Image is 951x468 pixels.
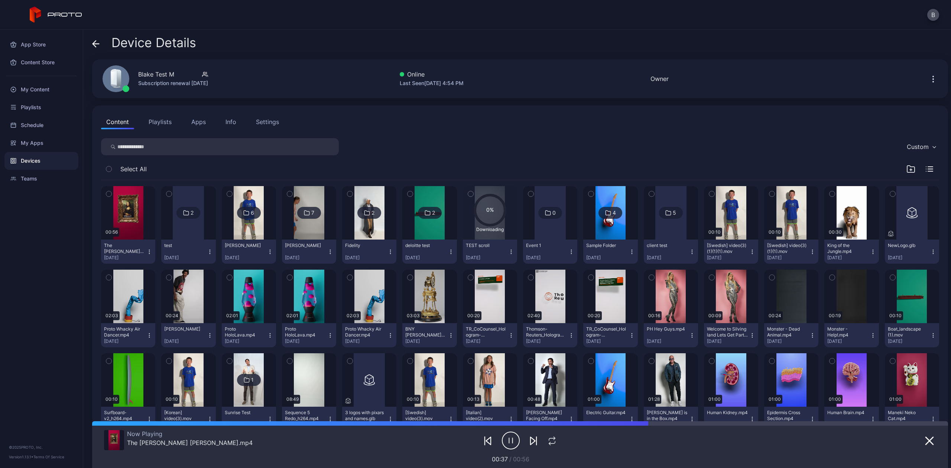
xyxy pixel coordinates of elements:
[222,240,276,264] button: [PERSON_NAME][DATE]
[704,240,758,264] button: [Swedish] video(3) (1)(1)(1).mov[DATE]
[225,243,266,248] div: Cole
[885,323,939,347] button: Boat_landscape (1).mov[DATE]
[523,407,577,431] button: [PERSON_NAME] Facing Off.mp4[DATE]
[463,240,517,264] button: TEST scroll[DATE]
[824,407,879,431] button: Human Brain.mp4[DATE]
[143,114,177,129] button: Playlists
[342,323,396,347] button: Proto Whacky Air Dancer.mp4[DATE]
[4,170,78,188] a: Teams
[888,243,929,248] div: NewLogo.glb
[764,240,818,264] button: [Swedish] video(3) (1)(1).mov[DATE]
[285,410,326,422] div: Sequence 5 Redo_h264.mp4
[282,240,336,264] button: [PERSON_NAME][DATE]
[526,410,567,422] div: Manny Pacquiao Facing Off.mp4
[405,326,446,338] div: BNY Alexander Hamilton Clock
[104,338,146,344] div: [DATE]
[311,209,314,216] div: 7
[583,323,637,347] button: TR_CoCounsel_Hologram-Mograph_Interstitial-Day1-[DATE]-1-1pm_v2.mp4[DATE]
[251,377,254,383] div: 1
[767,338,809,344] div: [DATE]
[282,407,336,431] button: Sequence 5 Redo_h264.mp4[DATE]
[767,410,808,422] div: Epidermis Cross Section.mp4
[251,209,254,216] div: 6
[827,243,868,254] div: King of the Jungle.mp4
[345,326,386,338] div: Proto Whacky Air Dancer.mp4
[127,430,253,438] div: Now Playing
[225,410,266,416] div: Sunrise Test
[586,410,627,416] div: Electric Guitar.mp4
[526,255,568,261] div: [DATE]
[345,338,387,344] div: [DATE]
[402,240,457,264] button: deloitte test[DATE]
[647,338,689,344] div: [DATE]
[4,81,78,98] a: My Content
[222,407,276,431] button: Sunrise Test[DATE]
[342,407,396,431] button: 3 logos with pixars and names.glb[DATE]
[927,9,939,21] button: B
[888,410,929,422] div: Maneki Neko Cat.mp4
[345,255,387,261] div: [DATE]
[583,240,637,264] button: Sample Folder[DATE]
[432,209,435,216] div: 2
[405,243,446,248] div: deloitte test
[644,240,698,264] button: client test[DATE]
[285,338,327,344] div: [DATE]
[888,338,930,344] div: [DATE]
[285,255,327,261] div: [DATE]
[463,323,517,347] button: TR_CoCounsel_Hologram-Mograph_Interstitial-Day1-[DATE]-2-2pm_v2.mp4[DATE]
[405,255,448,261] div: [DATE]
[647,326,688,332] div: PH Hey Guys.mp4
[4,53,78,71] a: Content Store
[650,74,669,83] div: Owner
[644,323,698,347] button: PH Hey Guys.mp4[DATE]
[4,152,78,170] a: Devices
[4,134,78,152] a: My Apps
[526,338,568,344] div: [DATE]
[405,410,446,422] div: [Swedish] video(3).mov
[466,326,507,338] div: TR_CoCounsel_Hologram-Mograph_Interstitial-Day1-Monday-2-2pm_v2.mp4
[583,407,637,431] button: Electric Guitar.mp4[DATE]
[824,240,879,264] button: King of the Jungle.mp4[DATE]
[707,243,748,254] div: [Swedish] video(3) (1)(1)(1).mov
[186,114,211,129] button: Apps
[647,410,688,422] div: Howie Mandel is in the Box.mp4
[767,255,809,261] div: [DATE]
[127,439,253,446] div: The Mona Lisa.mp4
[888,326,929,338] div: Boat_landscape (1).mov
[345,410,386,422] div: 3 logos with pixars and names.glb
[101,240,155,264] button: The [PERSON_NAME] [PERSON_NAME].mp4[DATE]
[120,165,147,173] span: Select All
[586,326,627,338] div: TR_CoCounsel_Hologram-Mograph_Interstitial-Day1-Monday-1-1pm_v2.mp4
[764,323,818,347] button: Monster - Dead Animal.mp4[DATE]
[827,410,868,416] div: Human Brain.mp4
[526,326,567,338] div: Thomson-Reuters_Hologram_01-Mon-11th_V03_9-16_2160x3840_H264_ENG_2025-08-07.mp4
[673,209,676,216] div: 5
[4,116,78,134] a: Schedule
[402,323,457,347] button: BNY [PERSON_NAME] Clock[DATE]
[285,326,326,338] div: Proto HoloLava.mp4
[101,407,155,431] button: Surfboard-v2_h264.mp4[DATE]
[513,455,529,463] span: 00:56
[827,326,868,338] div: Monster - Help!.mp4
[345,243,386,248] div: Fidelity
[164,243,205,248] div: test
[586,338,629,344] div: [DATE]
[885,240,939,264] button: NewLogo.glb[DATE]
[225,117,236,126] div: Info
[256,117,279,126] div: Settings
[251,114,284,129] button: Settings
[138,70,174,79] div: Blake Test M
[104,243,145,254] div: The Mona Lisa.mp4
[164,338,207,344] div: [DATE]
[164,255,207,261] div: [DATE]
[282,323,336,347] button: Proto HoloLava.mp4[DATE]
[104,410,145,422] div: Surfboard-v2_h264.mp4
[9,444,74,450] div: © 2025 PROTO, Inc.
[4,36,78,53] div: App Store
[767,326,808,338] div: Monster - Dead Animal.mp4
[523,323,577,347] button: Thomson-Reuters_Hologram_01-Mon-11th_V03_9-16_2160x3840_H264_ENG_[DATE].mp4[DATE]
[647,255,689,261] div: [DATE]
[402,407,457,431] button: [Swedish] video(3).mov[DATE]
[225,338,267,344] div: [DATE]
